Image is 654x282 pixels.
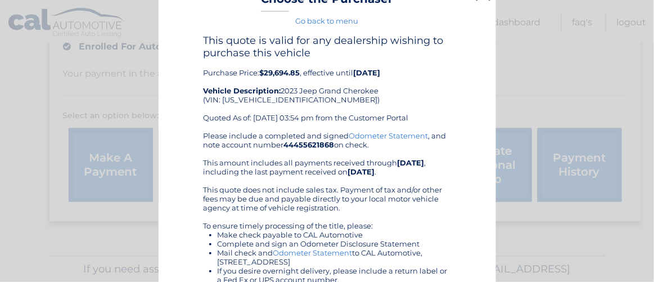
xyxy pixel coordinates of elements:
[398,158,425,167] b: [DATE]
[218,239,451,248] li: Complete and sign an Odometer Disclosure Statement
[349,131,429,140] a: Odometer Statement
[296,16,359,25] a: Go back to menu
[204,34,451,59] h4: This quote is valid for any dealership wishing to purchase this vehicle
[218,230,451,239] li: Make check payable to CAL Automotive
[284,140,335,149] b: 44455621868
[260,68,300,77] b: $29,694.85
[354,68,381,77] b: [DATE]
[273,248,353,257] a: Odometer Statement
[204,34,451,131] div: Purchase Price: , effective until 2023 Jeep Grand Cherokee (VIN: [US_VEHICLE_IDENTIFICATION_NUMBE...
[204,86,281,95] strong: Vehicle Description:
[348,167,375,176] b: [DATE]
[218,248,451,266] li: Mail check and to CAL Automotive, [STREET_ADDRESS]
